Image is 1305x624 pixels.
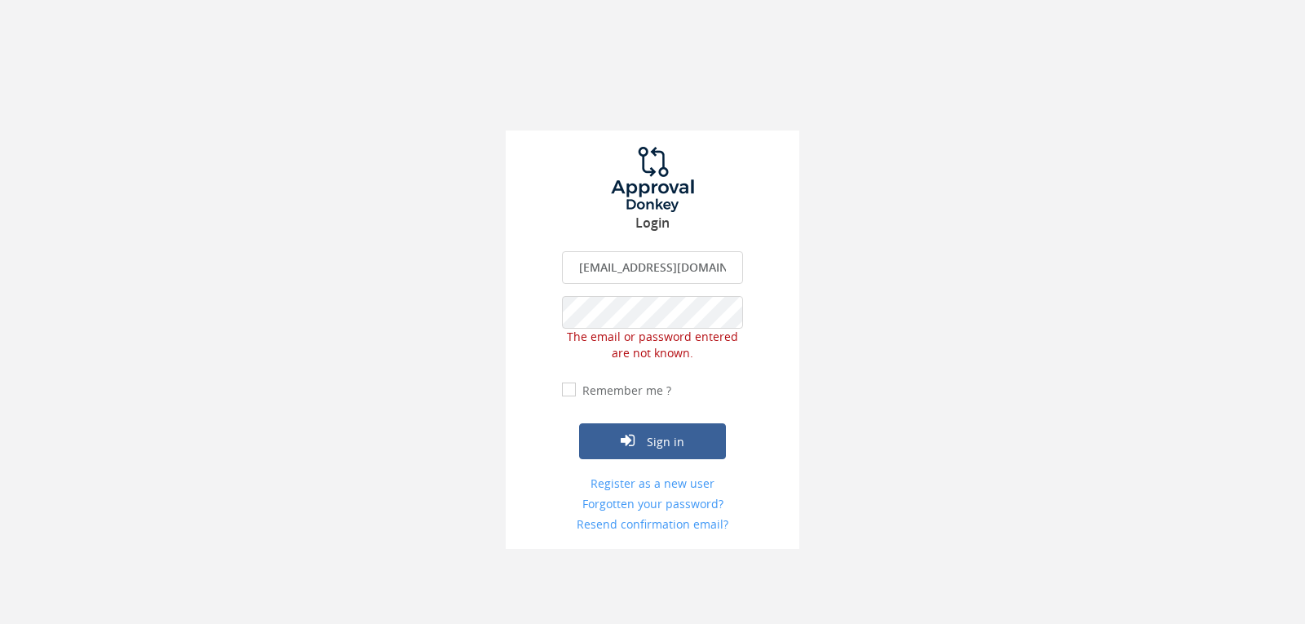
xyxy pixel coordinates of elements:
[562,476,743,492] a: Register as a new user
[591,147,714,212] img: logo.png
[567,329,738,361] span: The email or password entered are not known.
[578,383,671,399] label: Remember me ?
[579,423,726,459] button: Sign in
[506,216,799,231] h3: Login
[562,251,743,284] input: Enter your Email
[562,496,743,512] a: Forgotten your password?
[562,516,743,533] a: Resend confirmation email?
